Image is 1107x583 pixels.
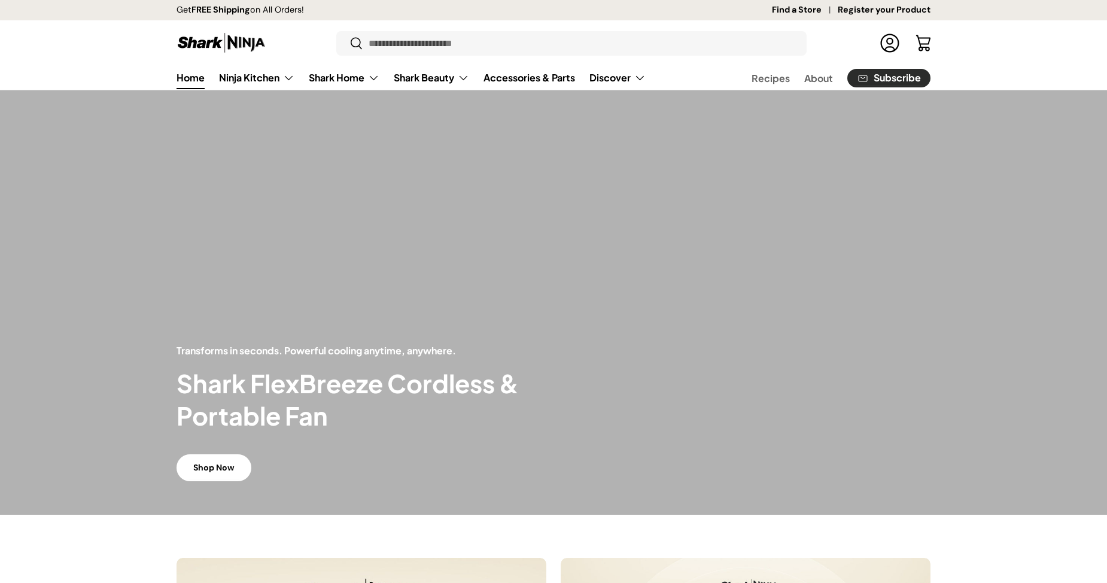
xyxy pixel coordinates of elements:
summary: Shark Beauty [387,66,476,90]
h2: Shark FlexBreeze Cordless & Portable Fan [177,368,553,432]
p: Transforms in seconds. Powerful cooling anytime, anywhere. [177,344,553,358]
a: Accessories & Parts [483,66,575,89]
span: Subscribe [874,73,921,83]
strong: FREE Shipping [191,4,250,15]
a: Find a Store [772,4,838,17]
nav: Primary [177,66,646,90]
a: Register your Product [838,4,930,17]
summary: Ninja Kitchen [212,66,302,90]
a: About [804,66,833,90]
a: Home [177,66,205,89]
p: Get on All Orders! [177,4,304,17]
summary: Shark Home [302,66,387,90]
nav: Secondary [723,66,930,90]
a: Subscribe [847,69,930,87]
summary: Discover [582,66,653,90]
a: Discover [589,66,646,90]
a: Shark Home [309,66,379,90]
a: Recipes [752,66,790,90]
img: Shark Ninja Philippines [177,31,266,54]
a: Shark Beauty [394,66,469,90]
a: Ninja Kitchen [219,66,294,90]
a: Shop Now [177,454,251,481]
